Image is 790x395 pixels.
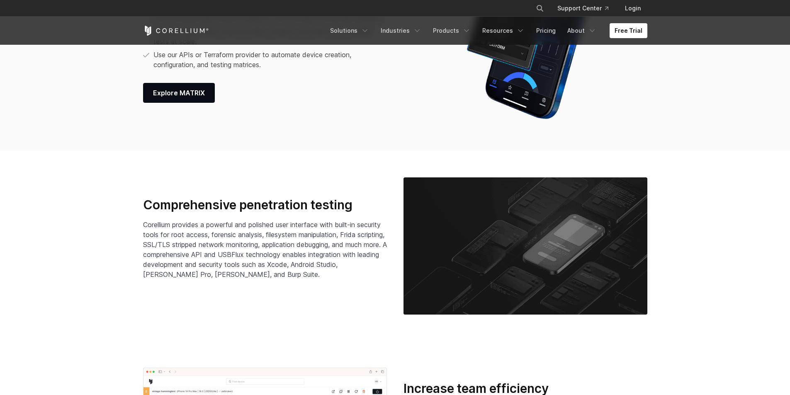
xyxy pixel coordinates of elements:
[143,83,215,103] a: Explore MATRIX
[325,23,374,38] a: Solutions
[477,23,530,38] a: Resources
[551,1,615,16] a: Support Center
[143,50,389,70] li: Use our APIs or Terraform provider to automate device creation, configuration, and testing matrices.
[143,26,209,36] a: Corellium Home
[562,23,601,38] a: About
[376,23,426,38] a: Industries
[404,177,647,315] img: Corellium_MobilePenTesting
[531,23,561,38] a: Pricing
[325,23,647,38] div: Navigation Menu
[143,197,387,213] h3: Comprehensive penetration testing
[618,1,647,16] a: Login
[526,1,647,16] div: Navigation Menu
[610,23,647,38] a: Free Trial
[153,88,205,98] span: Explore MATRIX
[143,221,387,279] span: Corellium provides a powerful and polished user interface with built-in security tools for root a...
[428,23,476,38] a: Products
[532,1,547,16] button: Search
